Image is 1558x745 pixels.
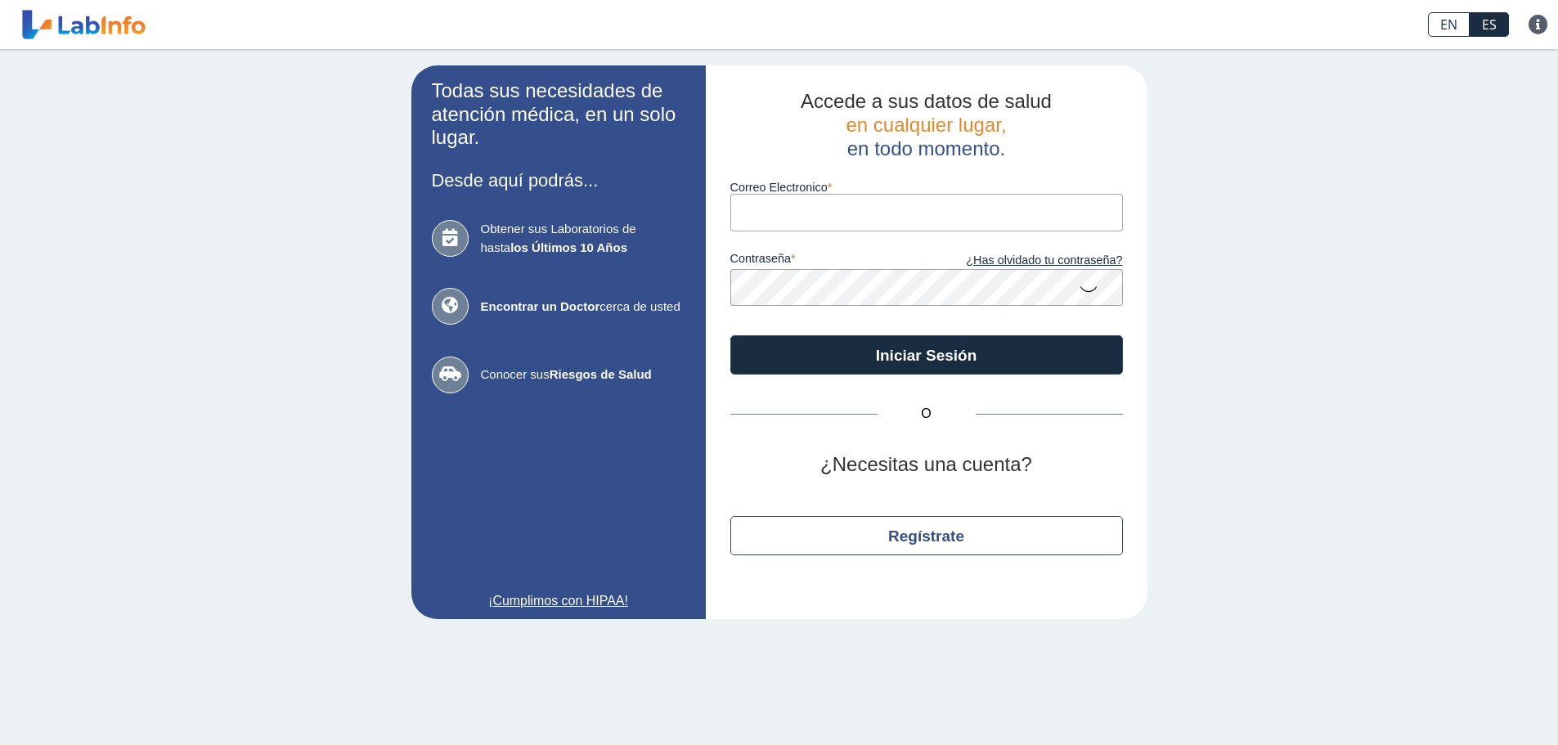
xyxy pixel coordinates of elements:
span: en todo momento. [847,137,1005,159]
b: Riesgos de Salud [550,367,652,381]
h3: Desde aquí podrás... [432,170,685,191]
span: Obtener sus Laboratorios de hasta [481,220,685,257]
span: cerca de usted [481,298,685,316]
label: contraseña [730,252,927,270]
a: ¡Cumplimos con HIPAA! [432,591,685,611]
span: Accede a sus datos de salud [801,90,1052,112]
label: Correo Electronico [730,181,1123,194]
a: ¿Has olvidado tu contraseña? [927,252,1123,270]
h2: Todas sus necesidades de atención médica, en un solo lugar. [432,79,685,150]
span: en cualquier lugar, [846,114,1006,136]
a: ES [1470,12,1509,37]
span: O [878,404,976,424]
b: Encontrar un Doctor [481,299,600,313]
button: Iniciar Sesión [730,335,1123,375]
h2: ¿Necesitas una cuenta? [730,453,1123,477]
a: EN [1428,12,1470,37]
button: Regístrate [730,516,1123,555]
b: los Últimos 10 Años [510,240,627,254]
span: Conocer sus [481,366,685,384]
